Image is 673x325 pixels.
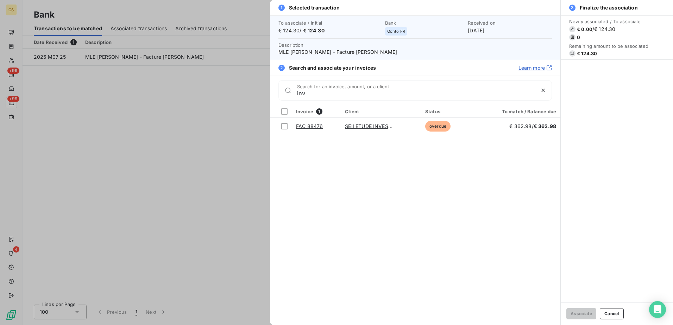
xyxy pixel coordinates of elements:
[296,108,336,115] div: Invoice
[387,29,405,33] span: Qonto FR
[289,64,376,71] span: Search and associate your invoices
[518,64,552,71] a: Learn more
[577,51,597,56] span: € 124.30
[569,5,575,11] span: 3
[278,65,285,71] span: 2
[278,20,381,26] span: To associate / Initial
[649,301,666,318] div: Open Intercom Messenger
[425,121,451,132] span: overdue
[303,27,325,33] span: € 124.30
[468,20,552,34] div: [DATE]
[600,308,624,319] button: Cancel
[484,109,556,114] div: To match / Balance due
[468,20,552,26] span: Received on
[278,42,304,48] span: Description
[316,108,322,115] span: 1
[278,27,381,34] span: € 124.30 /
[296,123,323,129] a: FAC 88476
[425,109,476,114] div: Status
[577,34,580,40] span: 0
[566,308,596,319] button: Associate
[592,26,615,33] span: / € 124.30
[297,90,535,97] input: placeholder
[569,19,648,24] span: Newly associated / To associate
[385,20,464,26] span: Bank
[345,123,427,129] a: SEII ETUDE INVESTISS IMMOBILIE
[580,4,638,11] span: Finalize the association
[345,109,417,114] div: Client
[577,26,592,32] span: € 0.00
[278,5,285,11] span: 1
[569,43,648,49] span: Remaining amount to be associated
[278,49,552,56] span: MLE [PERSON_NAME] - Facture [PERSON_NAME]
[289,4,340,11] span: Selected transaction
[534,123,556,129] span: € 362.98
[509,123,556,129] span: € 362.98 /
